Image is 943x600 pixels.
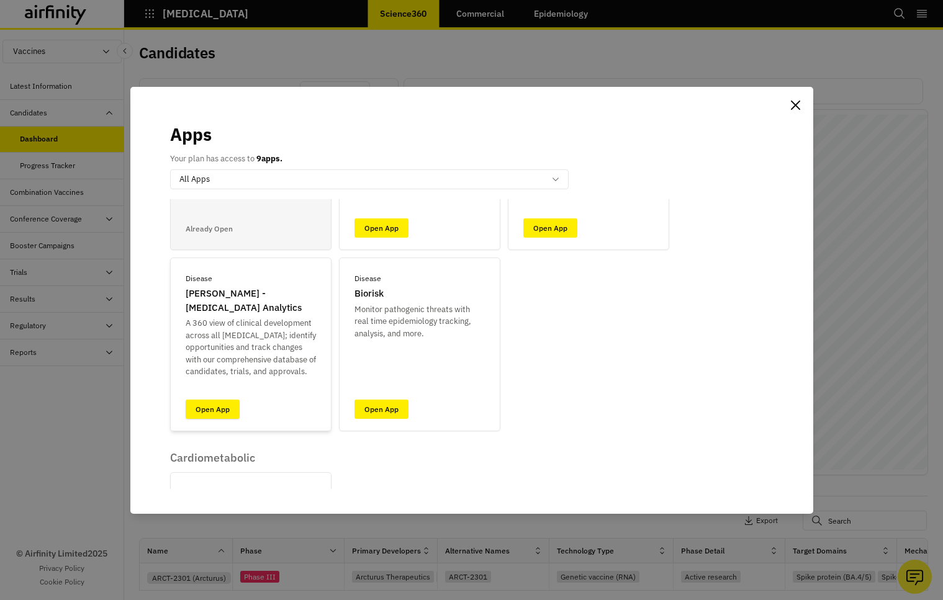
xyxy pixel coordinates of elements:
[186,488,212,499] p: Disease
[523,218,577,238] a: Open App
[256,153,282,164] b: 9 apps.
[186,287,316,315] p: [PERSON_NAME] - [MEDICAL_DATA] Analytics
[186,273,212,284] p: Disease
[186,223,233,235] p: Already Open
[354,273,381,284] p: Disease
[186,317,316,378] p: A 360 view of clinical development across all [MEDICAL_DATA]; identify opportunities and track ch...
[354,218,408,238] a: Open App
[354,400,408,419] a: Open App
[354,303,485,340] p: Monitor pathogenic threats with real time epidemiology tracking, analysis, and more.
[179,173,210,186] p: All Apps
[170,122,212,148] p: Apps
[170,153,282,165] p: Your plan has access to
[170,451,332,465] p: Cardiometabolic
[354,287,384,301] p: Biorisk
[186,400,240,419] a: Open App
[786,96,806,115] button: Close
